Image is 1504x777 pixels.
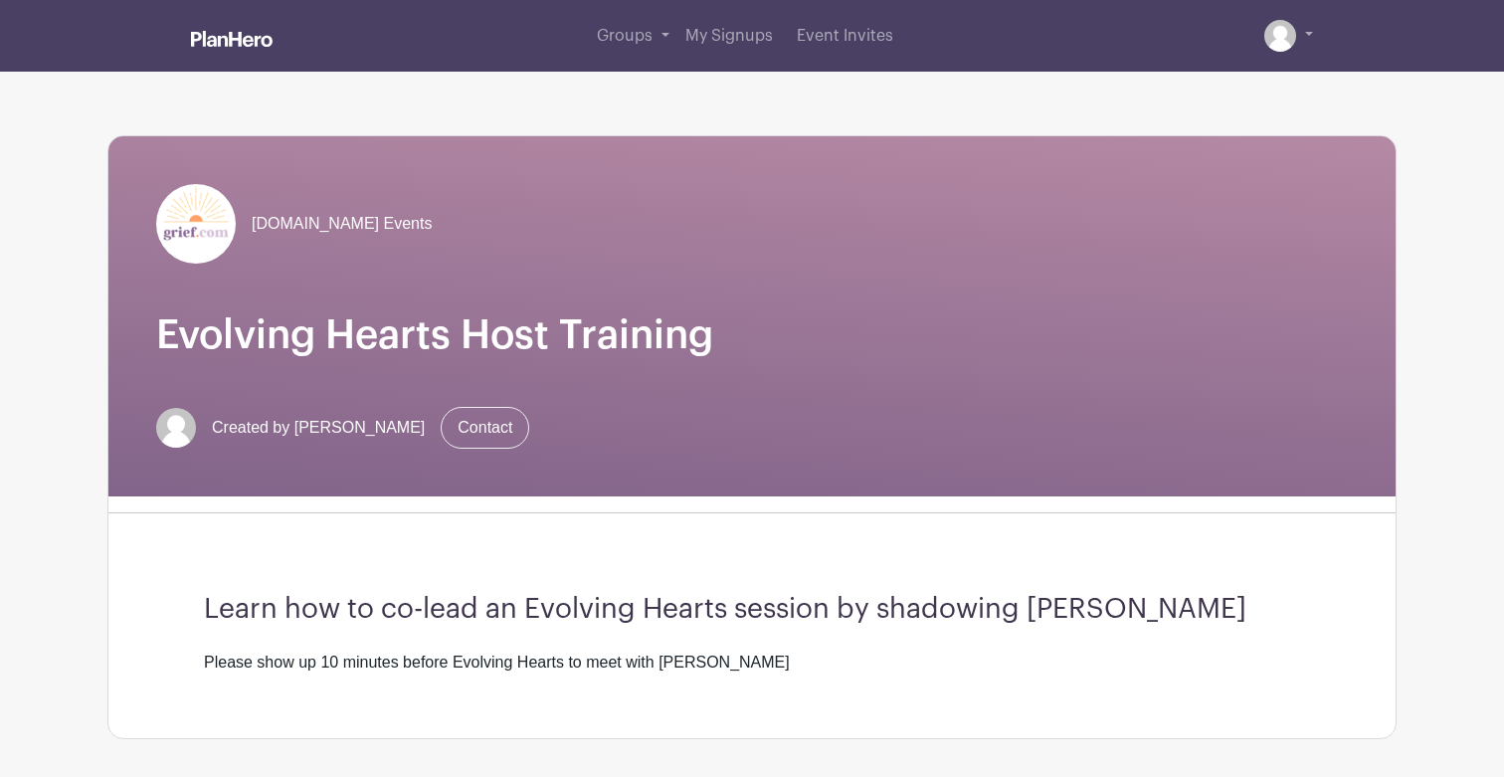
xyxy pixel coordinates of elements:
span: My Signups [685,28,773,44]
img: grief-logo-planhero.png [156,184,236,264]
span: Groups [597,28,653,44]
span: [DOMAIN_NAME] Events [252,212,432,236]
img: default-ce2991bfa6775e67f084385cd625a349d9dcbb7a52a09fb2fda1e96e2d18dcdb.png [1264,20,1296,52]
img: default-ce2991bfa6775e67f084385cd625a349d9dcbb7a52a09fb2fda1e96e2d18dcdb.png [156,408,196,448]
span: Created by [PERSON_NAME] [212,416,425,440]
h1: Evolving Hearts Host Training [156,311,1348,359]
a: Contact [441,407,529,449]
img: logo_white-6c42ec7e38ccf1d336a20a19083b03d10ae64f83f12c07503d8b9e83406b4c7d.svg [191,31,273,47]
div: Please show up 10 minutes before Evolving Hearts to meet with [PERSON_NAME] [204,651,1300,675]
span: Event Invites [797,28,893,44]
h3: Learn how to co-lead an Evolving Hearts session by shadowing [PERSON_NAME] [204,593,1300,627]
